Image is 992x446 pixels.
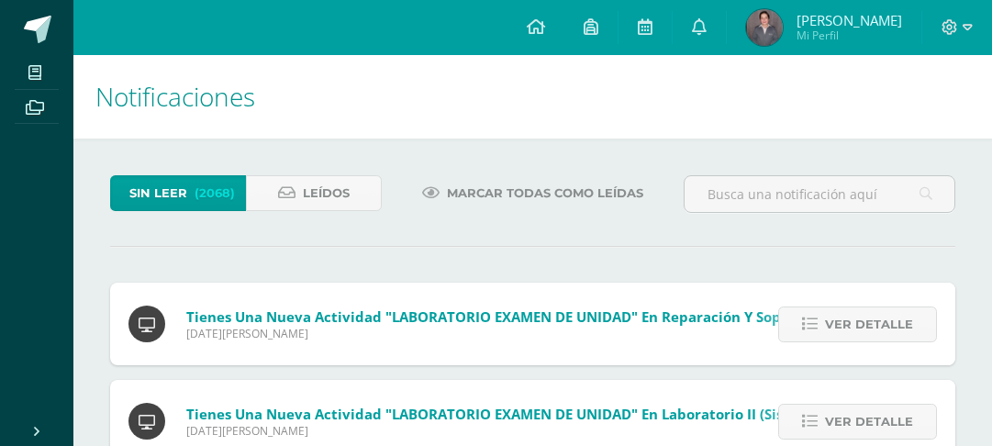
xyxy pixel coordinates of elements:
[825,405,913,439] span: Ver detalle
[110,175,246,211] a: Sin leer(2068)
[129,176,187,210] span: Sin leer
[797,28,902,43] span: Mi Perfil
[825,307,913,341] span: Ver detalle
[186,326,912,341] span: [DATE][PERSON_NAME]
[195,176,235,210] span: (2068)
[399,175,666,211] a: Marcar todas como leídas
[186,405,975,423] span: Tienes una nueva actividad "LABORATORIO EXAMEN DE UNIDAD" En Laboratorio II (Sistema Operativo Ma...
[95,79,255,114] span: Notificaciones
[447,176,643,210] span: Marcar todas como leídas
[303,176,350,210] span: Leídos
[246,175,382,211] a: Leídos
[186,307,912,326] span: Tienes una nueva actividad "LABORATORIO EXAMEN DE UNIDAD" En Reparación y Soporte Técnico CISCO
[746,9,783,46] img: 842d59e8866897ff6b93f5488f6b47a9.png
[186,423,975,439] span: [DATE][PERSON_NAME]
[685,176,954,212] input: Busca una notificación aquí
[797,11,902,29] span: [PERSON_NAME]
